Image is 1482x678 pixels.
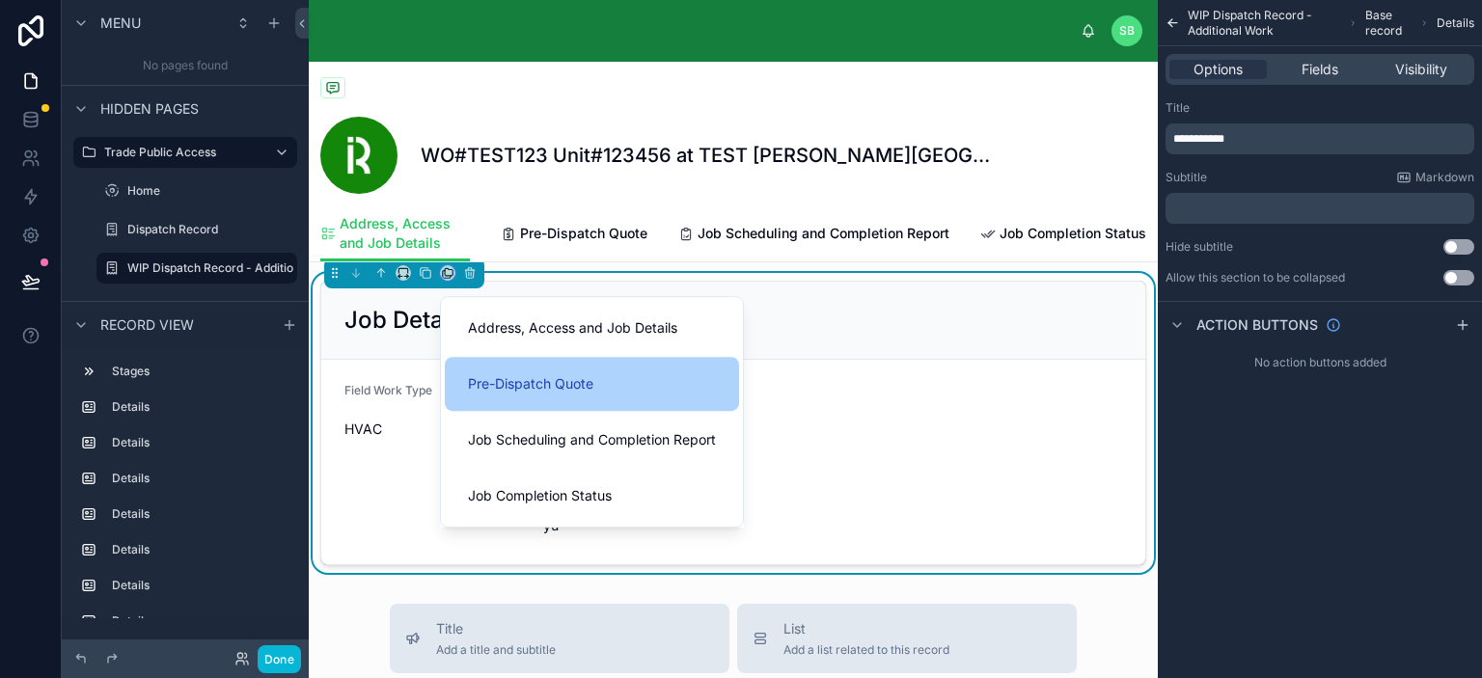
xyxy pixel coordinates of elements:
a: Pre-Dispatch Quote [501,216,647,255]
span: Pre-Dispatch Quote [520,224,647,243]
span: Job Scheduling and Completion Report [698,224,949,243]
a: Job Completion Status [980,216,1146,255]
span: Address, Access and Job Details [340,214,470,253]
span: Pre-Dispatch Quote [468,372,593,395]
a: Job Scheduling and Completion Report [678,216,949,255]
span: Job Completion Status [468,484,612,507]
img: App logo [324,31,325,32]
span: Job Scheduling and Completion Report [468,428,716,451]
div: scrollable content [341,27,1081,35]
span: Address, Access and Job Details [468,316,677,339]
span: SB [1119,23,1135,39]
h1: WO#TEST123 Unit#123456 at TEST [PERSON_NAME][GEOGRAPHIC_DATA] COPY (Repair a follow up leak) [421,142,1002,169]
a: Address, Access and Job Details [320,206,470,262]
span: Job Completion Status [1000,224,1146,243]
